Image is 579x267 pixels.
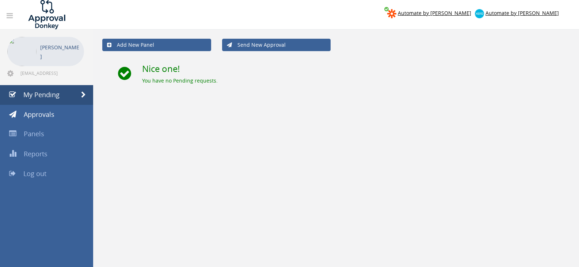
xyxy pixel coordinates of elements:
[23,90,60,99] span: My Pending
[20,70,83,76] span: [EMAIL_ADDRESS][DOMAIN_NAME]
[142,64,570,73] h2: Nice one!
[24,129,44,138] span: Panels
[387,9,396,18] img: zapier-logomark.png
[475,9,484,18] img: xero-logo.png
[485,9,559,16] span: Automate by [PERSON_NAME]
[222,39,331,51] a: Send New Approval
[24,110,54,119] span: Approvals
[23,169,46,178] span: Log out
[40,43,80,61] p: [PERSON_NAME]
[398,9,471,16] span: Automate by [PERSON_NAME]
[142,77,570,84] div: You have no Pending requests.
[102,39,211,51] a: Add New Panel
[24,149,47,158] span: Reports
